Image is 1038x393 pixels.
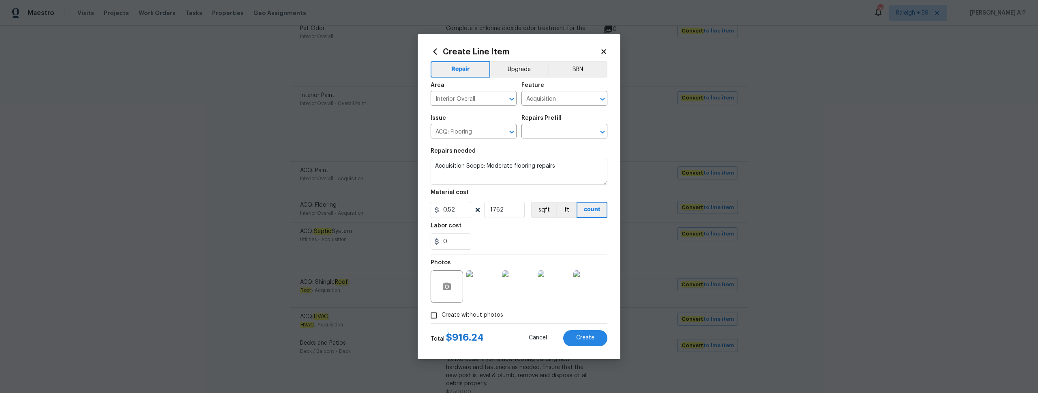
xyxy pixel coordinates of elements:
span: Create without photos [442,311,503,320]
button: Upgrade [490,61,548,78]
h5: Labor cost [431,223,461,229]
button: Open [597,93,608,105]
h5: Area [431,82,444,88]
button: Open [597,126,608,138]
h2: Create Line Item [431,47,600,56]
h5: Repairs needed [431,148,476,154]
h5: Photos [431,260,451,266]
h5: Repairs Prefill [521,115,562,121]
button: BRN [548,61,607,78]
textarea: Acquisition Scope: Moderate flooring repairs [431,159,607,185]
span: Cancel [529,335,547,341]
button: ft [556,202,577,218]
button: Create [563,330,607,346]
h5: Issue [431,115,446,121]
span: $ 916.24 [446,333,484,342]
span: Create [576,335,594,341]
button: Cancel [516,330,560,346]
button: Open [506,126,517,138]
button: Open [506,93,517,105]
button: sqft [531,202,556,218]
h5: Feature [521,82,544,88]
div: Total [431,333,484,343]
h5: Material cost [431,190,469,195]
button: count [577,202,607,218]
button: Repair [431,61,490,78]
